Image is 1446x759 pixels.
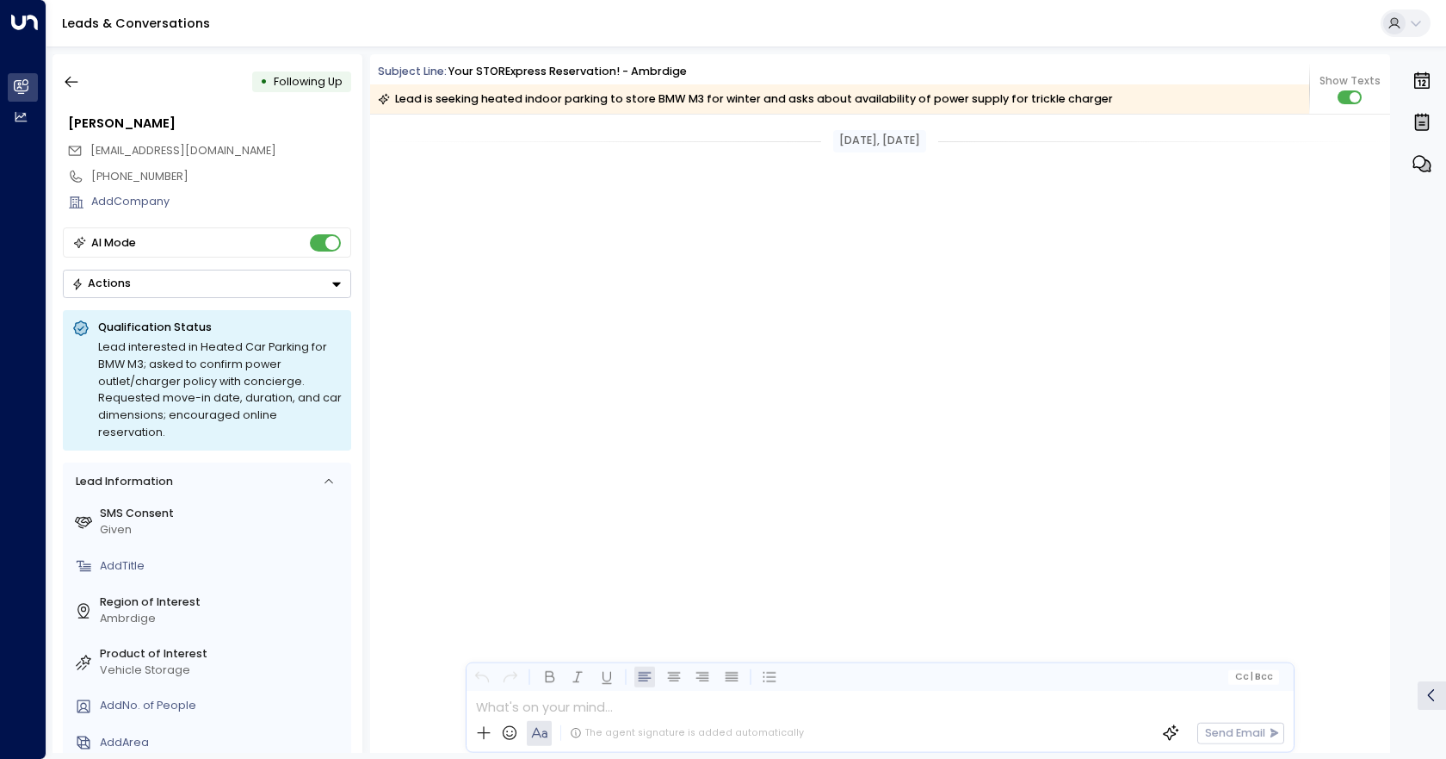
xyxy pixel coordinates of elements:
[91,194,351,210] div: AddCompany
[1234,672,1273,682] span: Cc Bcc
[1319,73,1381,89] span: Show Texts
[68,115,351,134] div: [PERSON_NAME]
[100,611,345,627] div: Ambrdige
[100,506,345,522] label: SMS Consent
[274,74,343,89] span: Following Up
[100,646,345,663] label: Product of Interest
[378,64,447,78] span: Subject Line:
[100,558,345,575] div: AddTitle
[90,143,276,158] span: [EMAIL_ADDRESS][DOMAIN_NAME]
[62,15,210,32] a: Leads & Conversations
[448,64,687,80] div: Your STORExpress Reservation! - Ambrdige
[471,667,492,688] button: Undo
[1251,672,1253,682] span: |
[833,130,926,152] div: [DATE], [DATE]
[1228,669,1279,684] button: Cc|Bcc
[570,726,804,740] div: The agent signature is added automatically
[70,474,172,490] div: Lead Information
[260,68,268,96] div: •
[91,234,136,252] div: AI Mode
[91,169,351,185] div: [PHONE_NUMBER]
[100,594,345,611] label: Region of Interest
[63,270,351,298] div: Button group with a nested menu
[100,735,345,751] div: AddArea
[500,667,522,688] button: Redo
[90,143,276,159] span: brianfranks@mac.com
[98,320,342,335] p: Qualification Status
[100,663,345,679] div: Vehicle Storage
[378,90,1113,108] div: Lead is seeking heated indoor parking to store BMW M3 for winter and asks about availability of p...
[100,698,345,714] div: AddNo. of People
[100,522,345,538] div: Given
[71,277,131,290] div: Actions
[98,339,342,441] div: Lead interested in Heated Car Parking for BMW M3; asked to confirm power outlet/charger policy wi...
[63,270,351,298] button: Actions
